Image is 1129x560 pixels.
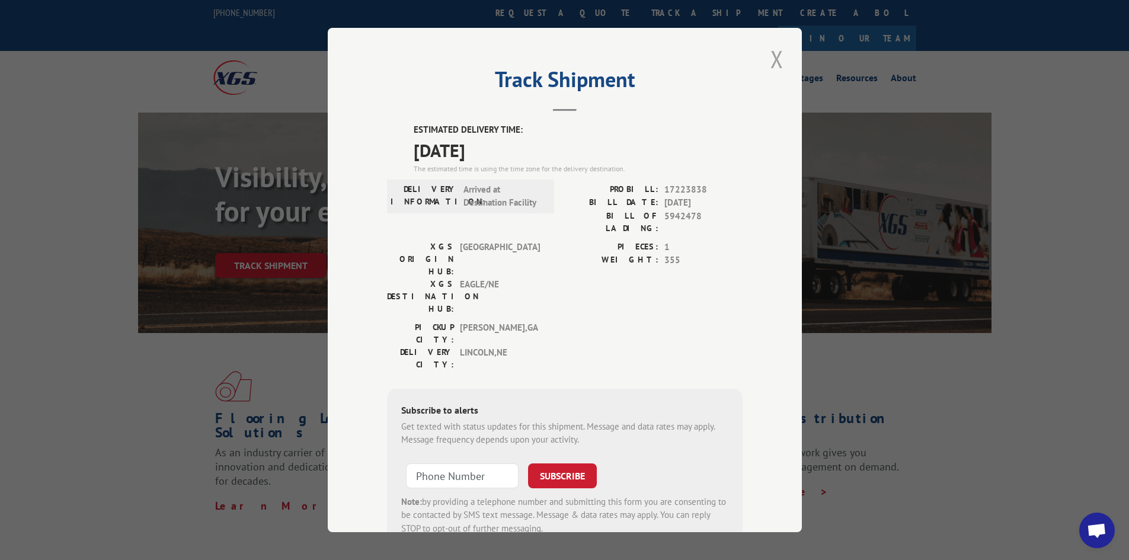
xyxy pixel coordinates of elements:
[460,321,540,346] span: [PERSON_NAME] , GA
[387,346,454,371] label: DELIVERY CITY:
[387,278,454,315] label: XGS DESTINATION HUB:
[664,196,743,210] span: [DATE]
[565,196,658,210] label: BILL DATE:
[401,495,728,536] div: by providing a telephone number and submitting this form you are consenting to be contacted by SM...
[528,463,597,488] button: SUBSCRIBE
[414,164,743,174] div: The estimated time is using the time zone for the delivery destination.
[401,403,728,420] div: Subscribe to alerts
[414,137,743,164] span: [DATE]
[387,321,454,346] label: PICKUP CITY:
[463,183,543,210] span: Arrived at Destination Facility
[565,210,658,235] label: BILL OF LADING:
[414,123,743,137] label: ESTIMATED DELIVERY TIME:
[767,43,787,75] button: Close modal
[664,183,743,197] span: 17223838
[565,241,658,254] label: PIECES:
[401,496,422,507] strong: Note:
[460,241,540,278] span: [GEOGRAPHIC_DATA]
[387,71,743,94] h2: Track Shipment
[664,210,743,235] span: 5942478
[1079,513,1115,548] a: Open chat
[460,346,540,371] span: LINCOLN , NE
[391,183,458,210] label: DELIVERY INFORMATION:
[401,420,728,447] div: Get texted with status updates for this shipment. Message and data rates may apply. Message frequ...
[664,241,743,254] span: 1
[406,463,519,488] input: Phone Number
[460,278,540,315] span: EAGLE/NE
[664,254,743,267] span: 355
[387,241,454,278] label: XGS ORIGIN HUB:
[565,254,658,267] label: WEIGHT:
[565,183,658,197] label: PROBILL:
